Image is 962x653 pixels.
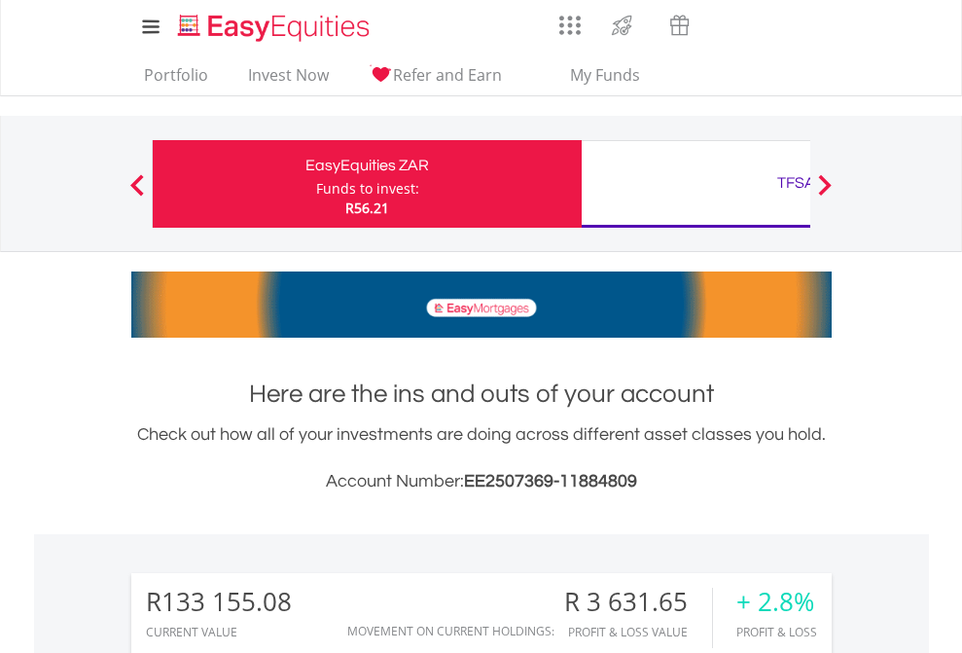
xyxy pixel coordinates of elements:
[606,10,638,41] img: thrive-v2.svg
[131,272,832,338] img: EasyMortage Promotion Banner
[345,199,389,217] span: R56.21
[708,5,758,44] a: Notifications
[559,15,581,36] img: grid-menu-icon.svg
[240,65,337,95] a: Invest Now
[164,152,570,179] div: EasyEquities ZAR
[146,588,292,616] div: R133 155.08
[758,5,807,44] a: FAQ's and Support
[807,5,857,48] a: My Profile
[736,626,817,638] div: Profit & Loss
[146,626,292,638] div: CURRENT VALUE
[805,184,844,203] button: Next
[547,5,593,36] a: AppsGrid
[131,468,832,495] h3: Account Number:
[174,12,377,44] img: EasyEquities_Logo.png
[736,588,817,616] div: + 2.8%
[316,179,419,199] div: Funds to invest:
[564,626,712,638] div: Profit & Loss Value
[170,5,377,44] a: Home page
[564,588,712,616] div: R 3 631.65
[651,5,708,41] a: Vouchers
[347,625,554,637] div: Movement on Current Holdings:
[393,64,502,86] span: Refer and Earn
[663,10,695,41] img: vouchers-v2.svg
[464,472,637,490] span: EE2507369-11884809
[131,377,832,412] h1: Here are the ins and outs of your account
[131,421,832,495] div: Check out how all of your investments are doing across different asset classes you hold.
[542,62,669,88] span: My Funds
[361,65,510,95] a: Refer and Earn
[118,184,157,203] button: Previous
[136,65,216,95] a: Portfolio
